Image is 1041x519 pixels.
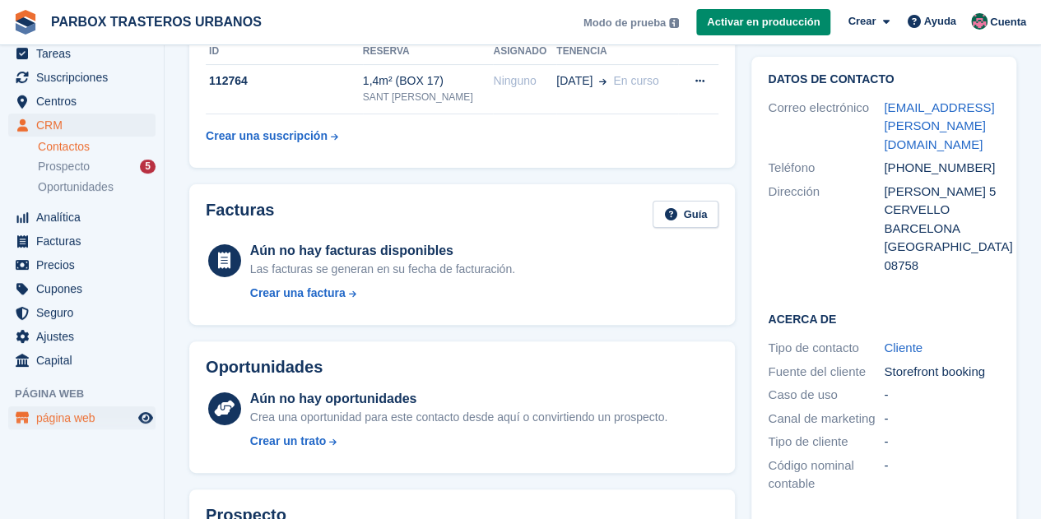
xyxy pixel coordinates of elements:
div: - [884,456,1000,494]
span: Tareas [36,42,135,65]
a: menu [8,42,156,65]
a: Crear una suscripción [206,121,338,151]
div: Crear una factura [250,285,346,302]
div: Canal de marketing [768,410,884,429]
div: 5 [140,160,156,174]
img: stora-icon-8386f47178a22dfd0bd8f6a31ec36ba5ce8667c1dd55bd0f319d3a0aa187defe.svg [13,10,38,35]
div: 112764 [206,72,363,90]
a: menu [8,66,156,89]
a: menu [8,277,156,300]
h2: Oportunidades [206,358,323,377]
a: Crear un trato [250,433,667,450]
div: [PHONE_NUMBER] [884,159,1000,178]
span: página web [36,406,135,429]
a: menu [8,349,156,372]
span: Crear [848,13,876,30]
h2: Datos de contacto [768,73,1000,86]
div: [GEOGRAPHIC_DATA] [884,238,1000,257]
span: Ajustes [36,325,135,348]
span: Analítica [36,206,135,229]
a: menú [8,406,156,429]
span: Prospecto [38,159,90,174]
div: Las facturas se generan en su fecha de facturación. [250,261,515,278]
a: Crear una factura [250,285,515,302]
span: CRM [36,114,135,137]
div: 1,4m² (BOX 17) [363,72,494,90]
span: Cupones [36,277,135,300]
span: En curso [613,74,658,87]
a: Activar en producción [696,9,830,36]
a: menu [8,90,156,113]
span: Página web [15,386,164,402]
a: Prospecto 5 [38,158,156,175]
div: Código nominal contable [768,456,884,494]
div: Crea una oportunidad para este contacto desde aquí o convirtiendo un prospecto. [250,409,667,426]
div: Aún no hay oportunidades [250,389,667,409]
div: - [884,433,1000,452]
div: Aún no hay facturas disponibles [250,241,515,261]
div: 08758 [884,257,1000,276]
span: Cuenta [990,14,1026,30]
span: Activar en producción [707,14,820,30]
div: Crear un trato [250,433,327,450]
a: menu [8,229,156,253]
span: Modo de prueba [583,15,666,31]
div: [PERSON_NAME] 5 [884,183,1000,202]
a: menu [8,206,156,229]
a: menu [8,114,156,137]
div: Tipo de cliente [768,433,884,452]
span: [DATE] [556,72,593,90]
th: Asignado [493,39,556,65]
a: Vista previa de la tienda [136,408,156,428]
img: Jose Manuel [971,13,988,30]
th: ID [206,39,363,65]
div: Teléfono [768,159,884,178]
span: Oportunidades [38,179,114,195]
th: Tenencia [556,39,677,65]
div: - [884,410,1000,429]
div: CERVELLO BARCELONA [884,201,1000,238]
span: Facturas [36,229,135,253]
div: Fuente del cliente [768,363,884,382]
span: Capital [36,349,135,372]
a: menu [8,325,156,348]
h2: Acerca de [768,310,1000,327]
span: Centros [36,90,135,113]
img: icon-info-grey-7440780725fd019a000dd9b08b2336e03edf1995a4989e88bcd33f0948082b44.svg [669,18,679,28]
div: Storefront booking [884,363,1000,382]
div: Caso de uso [768,386,884,405]
div: SANT [PERSON_NAME] [363,90,494,104]
div: Correo electrónico [768,99,884,155]
a: Guía [653,201,718,228]
div: Crear una suscripción [206,127,328,145]
span: Ayuda [924,13,956,30]
a: menu [8,253,156,276]
a: Cliente [884,341,922,354]
a: Contactos [38,139,156,155]
div: - [884,386,1000,405]
a: Oportunidades [38,178,156,196]
div: Dirección [768,183,884,276]
a: PARBOX TRASTEROS URBANOS [44,8,268,35]
a: [EMAIL_ADDRESS][PERSON_NAME][DOMAIN_NAME] [884,100,994,151]
div: Ninguno [493,72,556,90]
h2: Facturas [206,201,274,228]
th: Reserva [363,39,494,65]
span: Suscripciones [36,66,135,89]
a: menu [8,301,156,324]
span: Seguro [36,301,135,324]
div: Tipo de contacto [768,339,884,358]
span: Precios [36,253,135,276]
